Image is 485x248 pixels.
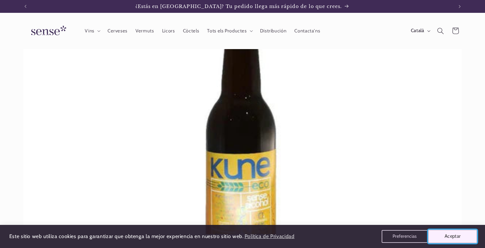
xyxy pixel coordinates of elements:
a: Licors [158,24,179,38]
button: Aceptar [428,230,477,243]
span: Este sitio web utiliza cookies para garantizar que obtenga la mejor experiencia en nuestro sitio ... [9,233,244,239]
span: Cerveses [108,28,127,34]
img: Sense [23,22,72,40]
a: Còctels [179,24,203,38]
img: Descubriendo Kune: La Refrescante Cerveza sin Alcohol de Cataluña [23,49,462,235]
span: ¿Estás en [GEOGRAPHIC_DATA]? Tu pedido llega más rápido de lo que crees. [135,4,342,9]
span: Contacta'ns [294,28,320,34]
a: Política de Privacidad (opens in a new tab) [243,231,295,242]
span: Vins [85,28,94,34]
summary: Vins [81,24,103,38]
summary: Tots els Productes [203,24,256,38]
span: Còctels [183,28,199,34]
a: Vermuts [132,24,158,38]
button: Preferencias [382,230,428,243]
summary: Cerca [433,23,448,38]
a: Distribución [256,24,290,38]
span: Distribución [260,28,287,34]
button: Català [407,24,433,37]
a: Cerveses [103,24,131,38]
a: Contacta'ns [290,24,324,38]
span: Tots els Productes [207,28,247,34]
a: Sense [21,19,74,43]
span: Vermuts [135,28,154,34]
span: Licors [162,28,175,34]
span: Català [411,27,424,34]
